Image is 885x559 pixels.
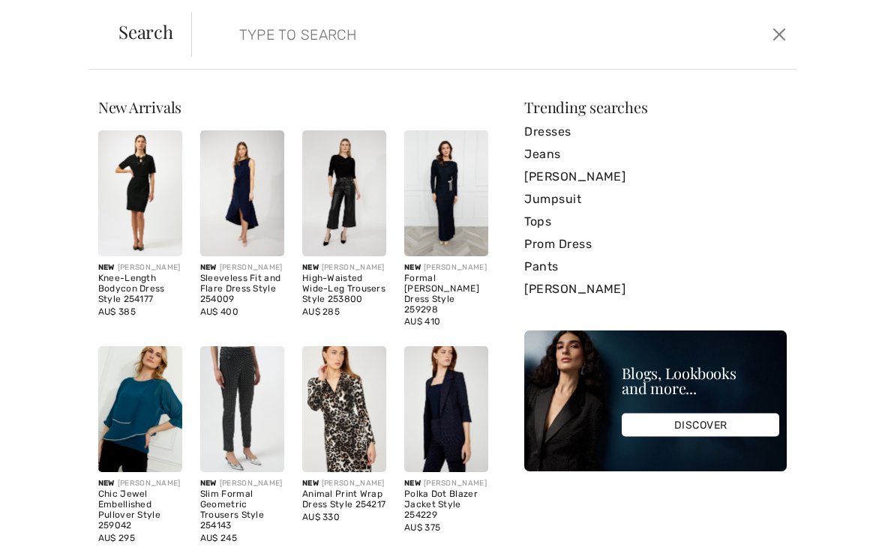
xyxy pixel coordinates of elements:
[98,130,182,256] img: Knee-Length Bodycon Dress Style 254177. Black
[200,346,284,472] img: Slim Formal Geometric Trousers Style 254143. Black/Silver
[302,489,386,510] div: Animal Print Wrap Dress Style 254217
[404,479,421,488] span: New
[98,97,181,117] span: New Arrivals
[98,263,115,272] span: New
[404,274,488,315] div: Formal [PERSON_NAME] Dress Style 259298
[524,166,787,188] a: [PERSON_NAME]
[404,346,488,472] img: Polka Dot Blazer Jacket Style 254229. Navy
[98,533,135,543] span: AU$ 295
[118,22,173,40] span: Search
[200,262,284,274] div: [PERSON_NAME]
[302,263,319,272] span: New
[404,316,440,327] span: AU$ 410
[524,121,787,143] a: Dresses
[622,366,779,396] div: Blogs, Lookbooks and more...
[769,22,790,46] button: Close
[404,263,421,272] span: New
[404,130,488,256] img: Formal Maxi Sheath Dress Style 259298. Twilight
[200,478,284,489] div: [PERSON_NAME]
[98,262,182,274] div: [PERSON_NAME]
[302,479,319,488] span: New
[404,522,440,533] span: AU$ 375
[524,278,787,300] a: [PERSON_NAME]
[302,478,386,489] div: [PERSON_NAME]
[98,306,136,317] span: AU$ 385
[404,489,488,520] div: Polka Dot Blazer Jacket Style 254229
[228,12,634,57] input: TYPE TO SEARCH
[200,479,217,488] span: New
[404,262,488,274] div: [PERSON_NAME]
[98,489,182,531] div: Chic Jewel Embellished Pullover Style 259042
[524,188,787,211] a: Jumpsuit
[98,346,182,472] img: Chic Jewel Embellished Pullover Style 259042. Dark Teal
[302,306,340,317] span: AU$ 285
[524,233,787,256] a: Prom Dress
[302,512,340,522] span: AU$ 330
[524,143,787,166] a: Jeans
[302,262,386,274] div: [PERSON_NAME]
[524,256,787,278] a: Pants
[98,479,115,488] span: New
[404,478,488,489] div: [PERSON_NAME]
[524,211,787,233] a: Tops
[200,306,238,317] span: AU$ 400
[302,346,386,472] img: Animal Print Wrap Dress Style 254217. Beige/Black
[524,330,787,471] img: Blogs, Lookbooks and more...
[524,100,787,115] div: Trending searches
[98,478,182,489] div: [PERSON_NAME]
[98,274,182,304] div: Knee-Length Bodycon Dress Style 254177
[200,533,237,543] span: AU$ 245
[302,130,386,256] img: High-Waisted Wide-Leg Trousers Style 253800. Black
[200,130,284,256] img: Sleeveless Fit and Flare Dress Style 254009. Midnight
[302,274,386,304] div: High-Waisted Wide-Leg Trousers Style 253800
[200,263,217,272] span: New
[200,274,284,304] div: Sleeveless Fit and Flare Dress Style 254009
[622,414,779,437] div: DISCOVER
[200,489,284,531] div: Slim Formal Geometric Trousers Style 254143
